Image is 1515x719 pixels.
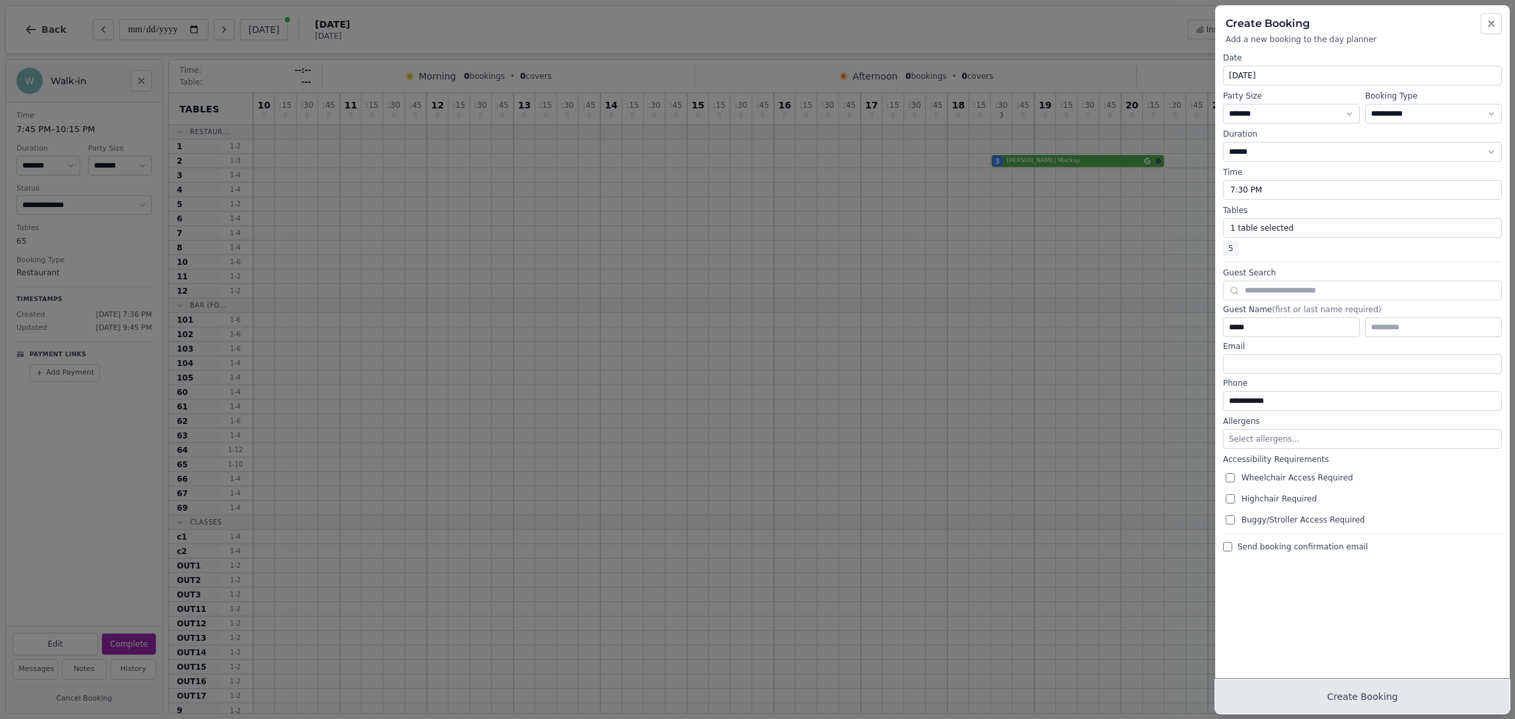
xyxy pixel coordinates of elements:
[1226,515,1235,524] input: Buggy/Stroller Access Required
[1223,304,1502,315] label: Guest Name
[1223,66,1502,85] button: [DATE]
[1241,473,1353,483] span: Wheelchair Access Required
[1223,53,1502,63] label: Date
[1223,454,1502,465] label: Accessibility Requirements
[1365,91,1502,101] label: Booking Type
[1223,129,1502,139] label: Duration
[1223,205,1502,216] label: Tables
[1238,542,1368,552] span: Send booking confirmation email
[1223,429,1502,449] button: Select allergens...
[1223,416,1502,427] label: Allergens
[1226,473,1235,482] input: Wheelchair Access Required
[1223,542,1232,551] input: Send booking confirmation email
[1241,494,1317,504] span: Highchair Required
[1226,16,1499,32] h2: Create Booking
[1223,341,1502,352] label: Email
[1272,305,1381,314] span: (first or last name required)
[1241,515,1365,525] span: Buggy/Stroller Access Required
[1223,378,1502,388] label: Phone
[1226,494,1235,503] input: Highchair Required
[1226,34,1499,45] p: Add a new booking to the day planner
[1215,680,1510,714] button: Create Booking
[1223,267,1502,278] label: Guest Search
[1223,218,1502,238] button: 1 table selected
[1223,241,1239,256] span: 5
[1223,91,1360,101] label: Party Size
[1223,167,1502,177] label: Time
[1229,434,1299,444] span: Select allergens...
[1223,180,1502,200] button: 7:30 PM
